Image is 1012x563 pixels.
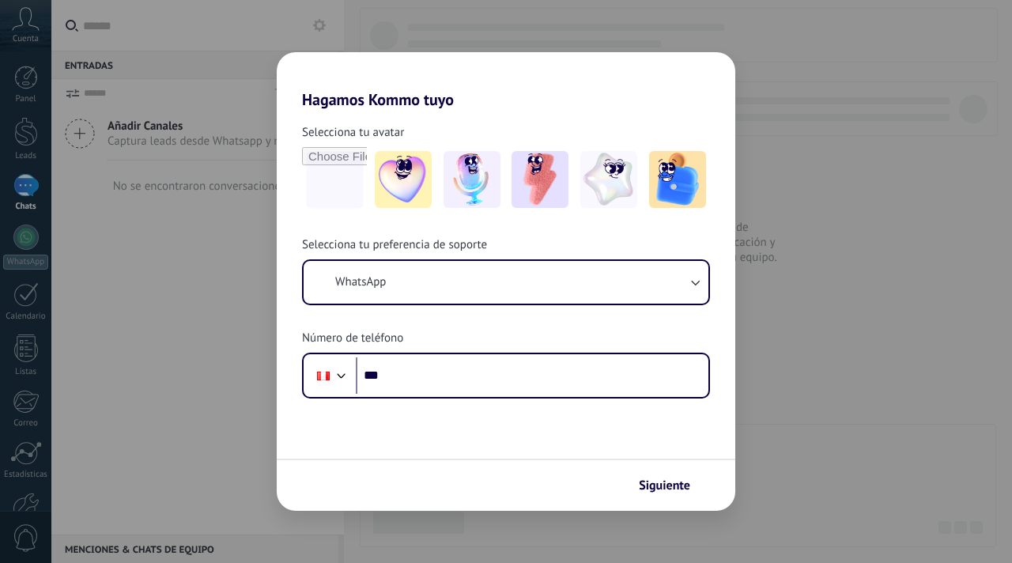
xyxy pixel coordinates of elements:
img: -5.jpeg [649,151,706,208]
h2: Hagamos Kommo tuyo [277,52,735,109]
img: -2.jpeg [444,151,500,208]
span: Siguiente [639,480,690,491]
button: Siguiente [632,472,712,499]
img: -1.jpeg [375,151,432,208]
div: Peru: + 51 [308,359,338,392]
span: Número de teléfono [302,331,403,346]
span: WhatsApp [335,274,386,290]
button: WhatsApp [304,261,708,304]
img: -3.jpeg [512,151,568,208]
span: Selecciona tu preferencia de soporte [302,237,487,253]
span: Selecciona tu avatar [302,125,404,141]
img: -4.jpeg [580,151,637,208]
